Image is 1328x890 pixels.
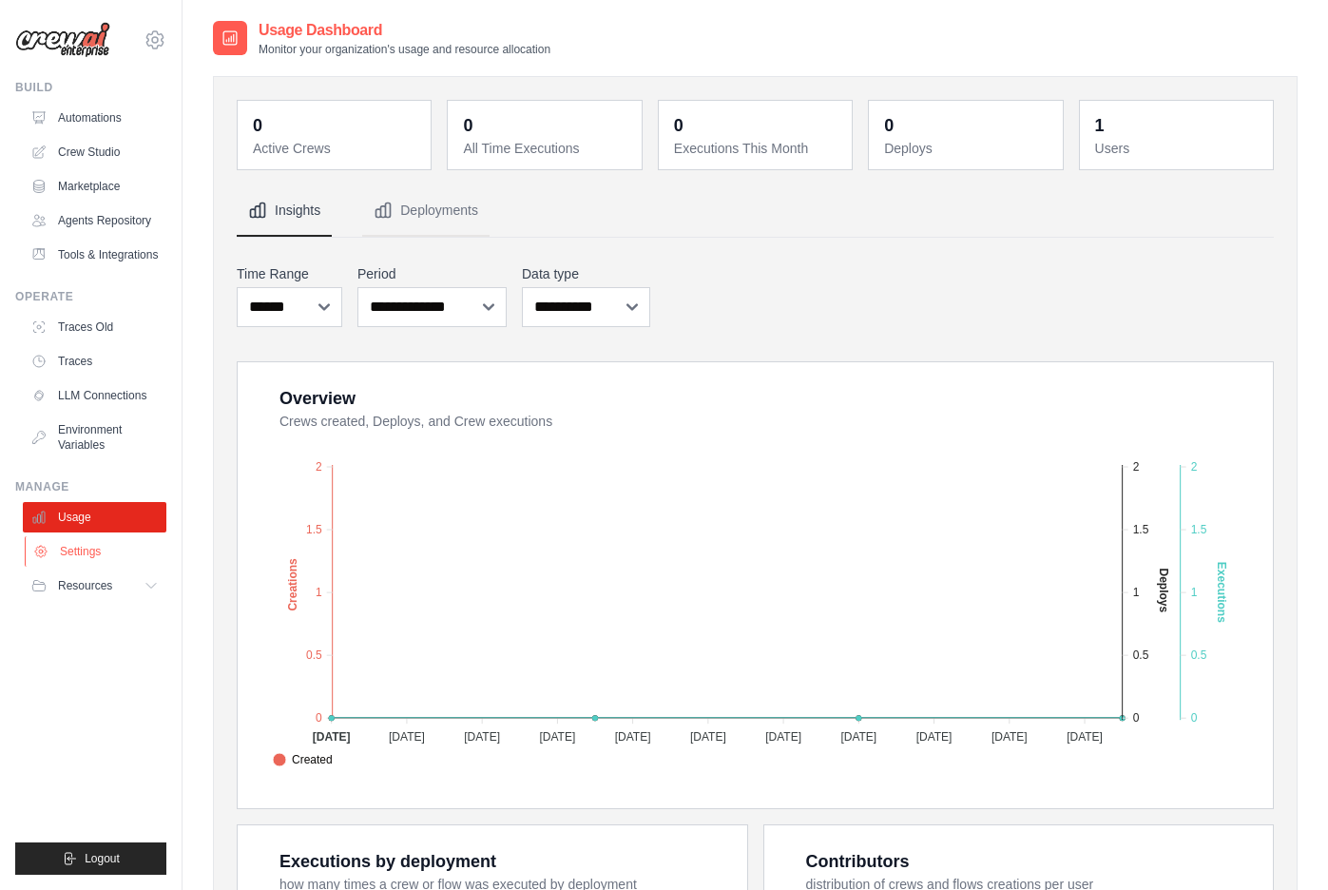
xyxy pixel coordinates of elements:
[1095,139,1261,158] dt: Users
[15,80,166,95] div: Build
[1191,648,1207,662] tspan: 0.5
[615,730,651,744] tspan: [DATE]
[306,648,322,662] tspan: 0.5
[23,502,166,532] a: Usage
[840,730,876,744] tspan: [DATE]
[1095,112,1105,139] div: 1
[916,730,953,744] tspan: [DATE]
[1133,586,1140,599] tspan: 1
[884,139,1050,158] dt: Deploys
[15,22,110,58] img: Logo
[23,103,166,133] a: Automations
[1133,523,1149,536] tspan: 1.5
[25,536,168,567] a: Settings
[286,558,299,611] text: Creations
[690,730,726,744] tspan: [DATE]
[1191,586,1198,599] tspan: 1
[316,711,322,725] tspan: 0
[237,185,1274,237] nav: Tabs
[253,112,262,139] div: 0
[1215,562,1228,623] text: Executions
[23,380,166,411] a: LLM Connections
[23,571,166,601] button: Resources
[463,139,629,158] dt: All Time Executions
[674,139,840,158] dt: Executions This Month
[884,112,894,139] div: 0
[259,42,550,57] p: Monitor your organization's usage and resource allocation
[1133,460,1140,474] tspan: 2
[15,479,166,494] div: Manage
[464,730,500,744] tspan: [DATE]
[1067,730,1103,744] tspan: [DATE]
[316,460,322,474] tspan: 2
[279,385,356,412] div: Overview
[463,112,472,139] div: 0
[674,112,683,139] div: 0
[237,185,332,237] button: Insights
[306,523,322,536] tspan: 1.5
[1191,523,1207,536] tspan: 1.5
[539,730,575,744] tspan: [DATE]
[253,139,419,158] dt: Active Crews
[1191,460,1198,474] tspan: 2
[362,185,490,237] button: Deployments
[389,730,425,744] tspan: [DATE]
[23,415,166,460] a: Environment Variables
[23,205,166,236] a: Agents Repository
[1133,711,1140,725] tspan: 0
[1191,711,1198,725] tspan: 0
[85,851,120,866] span: Logout
[15,842,166,875] button: Logout
[279,412,1250,431] dt: Crews created, Deploys, and Crew executions
[1133,648,1149,662] tspan: 0.5
[1157,568,1170,612] text: Deploys
[273,751,333,768] span: Created
[259,19,550,42] h2: Usage Dashboard
[806,848,910,875] div: Contributors
[58,578,112,593] span: Resources
[15,289,166,304] div: Operate
[23,137,166,167] a: Crew Studio
[765,730,801,744] tspan: [DATE]
[23,171,166,202] a: Marketplace
[316,586,322,599] tspan: 1
[23,240,166,270] a: Tools & Integrations
[522,264,650,283] label: Data type
[237,264,342,283] label: Time Range
[357,264,507,283] label: Period
[23,312,166,342] a: Traces Old
[23,346,166,377] a: Traces
[991,730,1028,744] tspan: [DATE]
[279,848,496,875] div: Executions by deployment
[313,730,351,744] tspan: [DATE]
